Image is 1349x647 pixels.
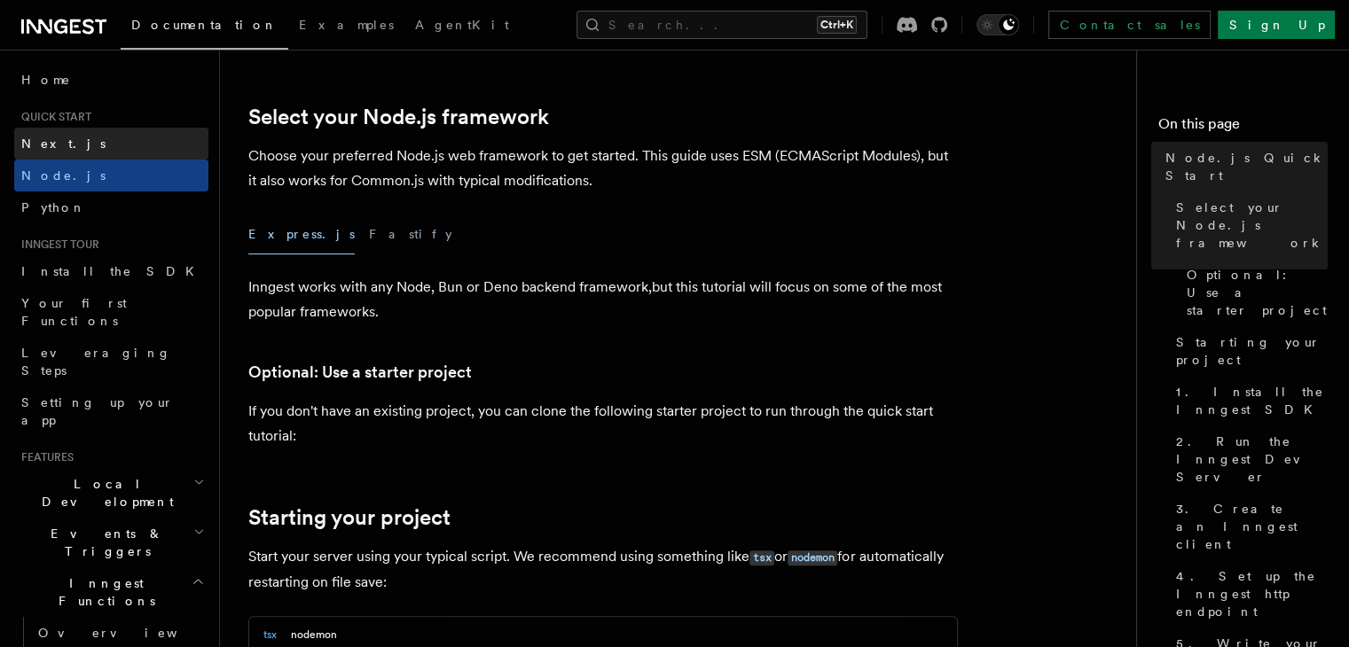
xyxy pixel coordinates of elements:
[14,110,91,124] span: Quick start
[14,567,208,617] button: Inngest Functions
[1180,259,1328,326] a: Optional: Use a starter project
[14,287,208,337] a: Your first Functions
[1169,425,1328,493] a: 2. Run the Inngest Dev Server
[14,525,193,560] span: Events & Triggers
[248,544,958,595] p: Start your server using your typical script. We recommend using something like or for automatical...
[788,550,837,565] code: nodemon
[21,346,171,378] span: Leveraging Steps
[788,548,837,565] a: nodemon
[404,5,520,48] a: AgentKit
[1176,383,1328,418] span: 1. Install the Inngest SDK
[248,360,472,385] a: Optional: Use a starter project
[38,626,221,640] span: Overview
[288,5,404,48] a: Examples
[14,337,208,386] a: Leveraging Steps
[14,574,192,610] span: Inngest Functions
[14,468,208,518] button: Local Development
[1176,333,1328,369] span: Starting your project
[749,550,774,565] code: tsx
[21,296,127,328] span: Your first Functions
[14,191,208,223] a: Python
[1048,11,1211,39] a: Contact sales
[21,71,71,89] span: Home
[1169,560,1328,628] a: 4. Set up the Inngest http endpoint
[14,255,208,287] a: Install the SDK
[14,450,74,464] span: Features
[1187,266,1328,319] span: Optional: Use a starter project
[14,518,208,567] button: Events & Triggers
[1176,199,1328,252] span: Select your Node.js framework
[121,5,288,50] a: Documentation
[1158,142,1328,191] a: Node.js Quick Start
[749,548,774,565] a: tsx
[1176,567,1328,620] span: 4. Set up the Inngest http endpoint
[21,395,174,427] span: Setting up your app
[1169,376,1328,425] a: 1. Install the Inngest SDK
[1176,500,1328,553] span: 3. Create an Inngest client
[299,18,394,32] span: Examples
[248,399,958,448] p: If you don't have an existing project, you can clone the following starter project to run through...
[1169,326,1328,376] a: Starting your project
[576,11,867,39] button: Search...Ctrl+K
[248,105,549,129] a: Select your Node.js framework
[131,18,278,32] span: Documentation
[21,136,106,151] span: Next.js
[369,214,452,254] button: Fastify
[248,144,958,193] p: Choose your preferred Node.js web framework to get started. This guide uses ESM (ECMAScript Modul...
[14,475,193,511] span: Local Development
[1169,493,1328,560] a: 3. Create an Inngest client
[1176,433,1328,486] span: 2. Run the Inngest Dev Server
[14,64,208,96] a: Home
[14,160,208,191] a: Node.js
[1165,149,1328,184] span: Node.js Quick Start
[248,275,958,324] p: Inngest works with any Node, Bun or Deno backend framework,but this tutorial will focus on some o...
[415,18,509,32] span: AgentKit
[21,200,86,214] span: Python
[14,128,208,160] a: Next.js
[1158,113,1328,142] h4: On this page
[248,214,355,254] button: Express.js
[14,238,99,252] span: Inngest tour
[21,264,205,278] span: Install the SDK
[976,14,1019,35] button: Toggle dark mode
[1169,191,1328,259] a: Select your Node.js framework
[14,386,208,436] a: Setting up your app
[248,505,451,530] a: Starting your project
[817,16,857,34] kbd: Ctrl+K
[21,168,106,183] span: Node.js
[1218,11,1335,39] a: Sign Up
